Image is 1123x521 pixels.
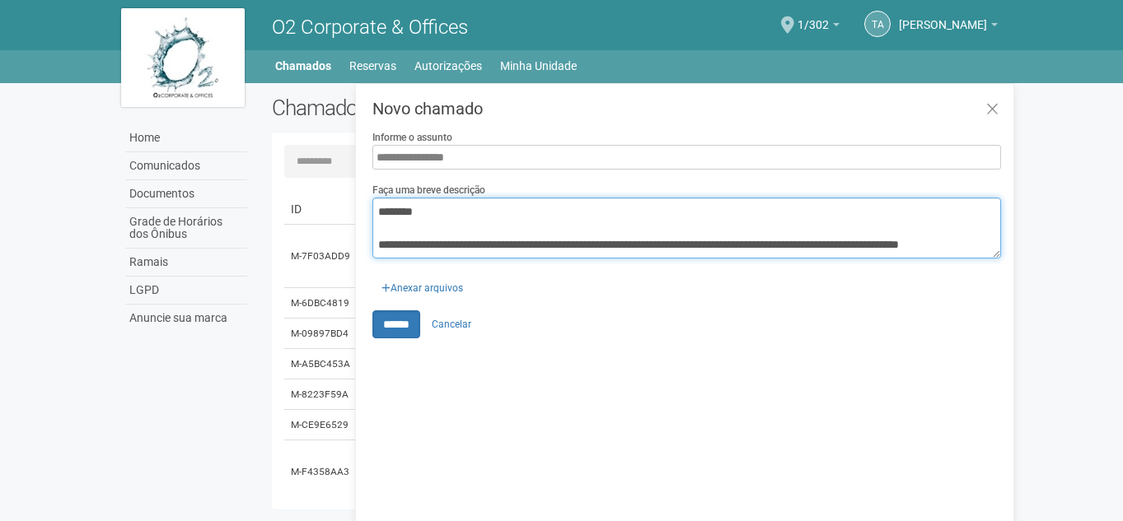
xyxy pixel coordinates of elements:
a: LGPD [125,277,247,305]
td: M-6DBC4819 [284,288,358,319]
td: M-09897BD4 [284,319,358,349]
a: Chamados [275,54,331,77]
span: O2 Corporate & Offices [272,16,468,39]
a: Minha Unidade [500,54,577,77]
a: Fechar [976,92,1009,128]
a: Grade de Horários dos Ônibus [125,208,247,249]
div: Anexar arquivos [372,271,472,295]
td: M-8223F59A [284,379,358,410]
a: TA [864,11,891,37]
a: Anuncie sua marca [125,305,247,332]
td: M-CE9E6529 [284,410,358,440]
h3: Novo chamado [372,100,1001,117]
label: Faça uma breve descrição [372,183,485,198]
td: ID [284,194,358,225]
a: Home [125,124,247,152]
span: Thamiris Abdala [899,2,987,31]
a: Comunicados [125,152,247,180]
h2: Chamados [272,95,562,120]
td: M-F4358AA3 [284,440,358,504]
a: Cancelar [423,312,480,337]
img: logo.jpg [121,8,245,107]
label: Informe o assunto [372,130,452,145]
td: M-7F03ADD9 [284,225,358,288]
td: M-A5BC453A [284,349,358,379]
a: Autorizações [414,54,482,77]
a: Reservas [349,54,396,77]
span: 1/302 [798,2,829,31]
a: Documentos [125,180,247,208]
a: [PERSON_NAME] [899,21,998,34]
a: 1/302 [798,21,840,34]
a: Ramais [125,249,247,277]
